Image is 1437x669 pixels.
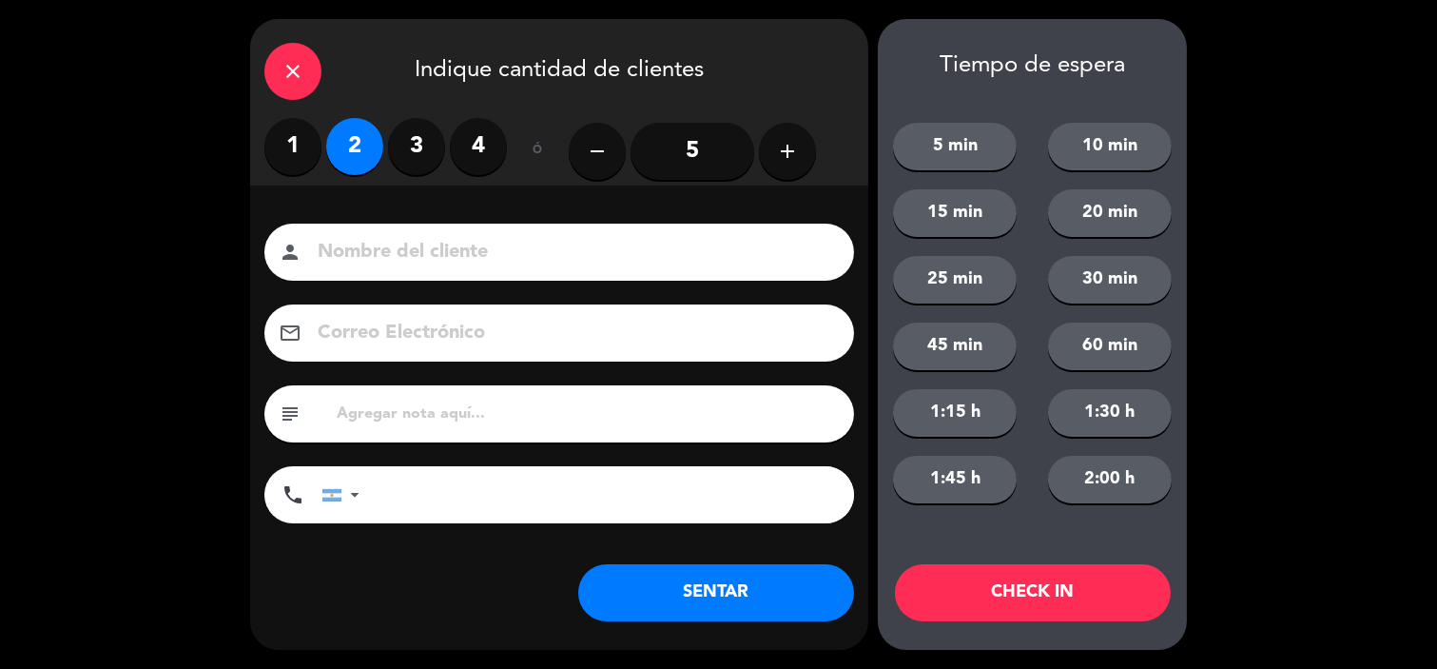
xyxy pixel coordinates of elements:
input: Correo Electrónico [316,317,829,350]
button: 15 min [893,189,1017,237]
label: 2 [326,118,383,175]
i: email [279,322,301,344]
label: 1 [264,118,321,175]
button: 1:15 h [893,389,1017,437]
label: 4 [450,118,507,175]
button: 5 min [893,123,1017,170]
i: remove [586,140,609,163]
button: CHECK IN [895,564,1171,621]
button: 1:30 h [1048,389,1172,437]
i: phone [282,483,304,506]
i: subject [279,403,301,425]
button: 10 min [1048,123,1172,170]
div: Indique cantidad de clientes [250,19,868,118]
label: 3 [388,118,445,175]
i: add [776,140,799,163]
button: 60 min [1048,323,1172,370]
button: 45 min [893,323,1017,370]
i: person [279,241,301,264]
div: Argentina: +54 [322,467,366,522]
button: remove [569,123,626,180]
div: ó [507,118,569,185]
div: Tiempo de espera [878,52,1187,80]
input: Agregar nota aquí... [335,401,840,427]
button: 20 min [1048,189,1172,237]
input: Nombre del cliente [316,236,829,269]
i: close [282,60,304,83]
button: 30 min [1048,256,1172,304]
button: 2:00 h [1048,456,1172,503]
button: 1:45 h [893,456,1017,503]
button: add [759,123,816,180]
button: SENTAR [578,564,854,621]
button: 25 min [893,256,1017,304]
